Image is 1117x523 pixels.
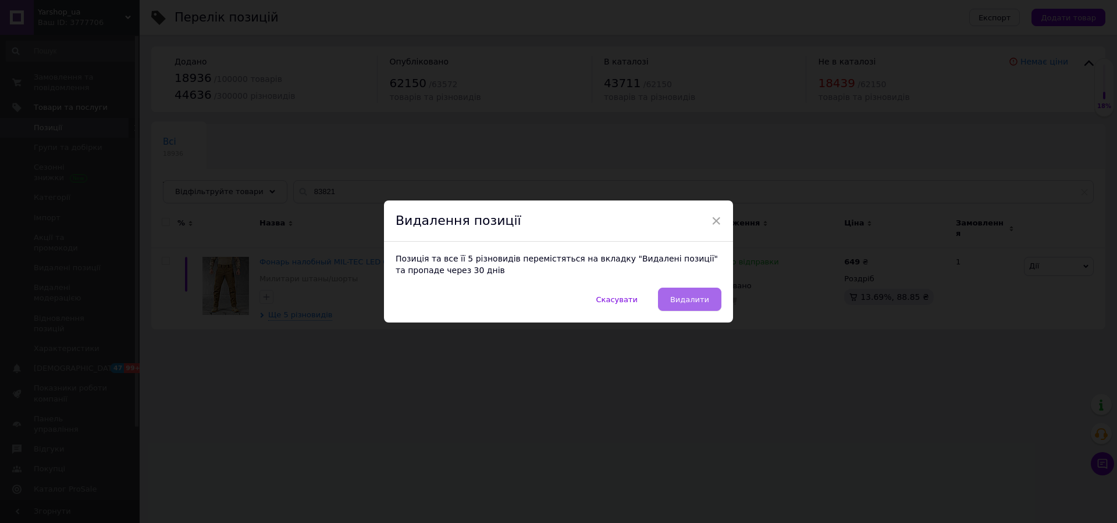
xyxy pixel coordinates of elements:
span: Позиція та все її 5 різновидів перемістяться на вкладку "Видалені позиції" та пропаде через 30 днів [396,254,718,275]
span: Видалення позиції [396,213,521,228]
span: Видалити [670,295,709,304]
button: Скасувати [584,288,650,311]
span: Скасувати [596,295,638,304]
span: × [711,211,721,231]
button: Видалити [658,288,721,311]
